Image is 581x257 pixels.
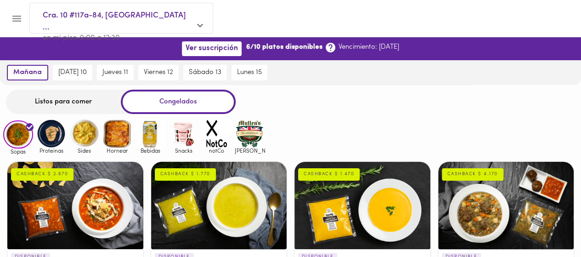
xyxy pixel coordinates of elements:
div: CASHBACK $ 1.770 [155,168,216,180]
img: mullens [235,119,265,148]
div: CASHBACK $ 1.470 [298,168,360,180]
span: sábado 13 [189,69,221,77]
span: lunes 15 [237,69,262,77]
span: mañana [13,69,42,77]
div: Crema de Zanahoria & Jengibre [294,162,430,249]
span: Proteinas [36,148,66,154]
img: Bebidas [135,119,165,148]
img: Sopas [3,120,33,149]
b: 6/10 platos disponibles [246,42,322,52]
button: Menu [6,7,28,30]
button: jueves 11 [97,65,134,80]
span: Snacks [169,148,198,154]
span: viernes 12 [144,69,173,77]
span: Bebidas [135,148,165,154]
div: Congelados [121,90,236,114]
button: viernes 12 [138,65,179,80]
img: notCo [202,119,231,148]
button: mañana [7,65,48,80]
img: Hornear [102,119,132,148]
span: notCo [202,148,231,154]
div: Sopa de Tortilla [7,162,143,249]
p: Vencimiento: [DATE] [338,42,399,52]
img: Proteinas [36,119,66,148]
div: CASHBACK $ 2.670 [11,168,73,180]
span: Cra. 10 #117a-84, [GEOGRAPHIC_DATA] ... [43,10,191,33]
div: Sopa de Lentejas [438,162,574,249]
span: [DATE] 10 [58,69,87,77]
button: sábado 13 [183,65,227,80]
div: Crema del Huerto [151,162,287,249]
button: lunes 15 [231,65,267,80]
iframe: Messagebird Livechat Widget [528,204,572,248]
img: Sides [69,119,99,148]
span: Sopas [3,148,33,154]
span: en mi piso • 9:00 a 12:30 [43,34,120,42]
img: Snacks [169,119,198,148]
div: Listos para comer [6,90,121,114]
span: [PERSON_NAME] [235,148,265,154]
span: Sides [69,148,99,154]
div: CASHBACK $ 4.170 [442,168,503,180]
span: jueves 11 [102,69,128,77]
button: [DATE] 10 [53,65,92,80]
span: Hornear [102,148,132,154]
